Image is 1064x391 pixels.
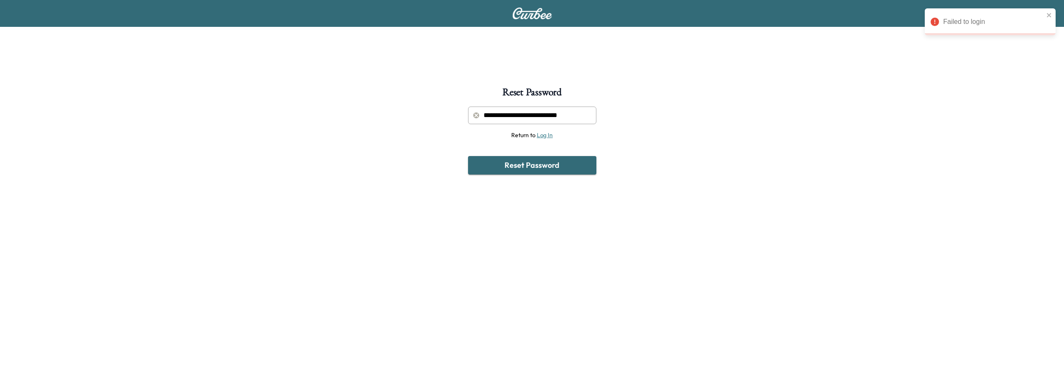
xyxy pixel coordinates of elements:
[512,8,552,19] img: Curbee Logo
[943,17,1044,27] div: Failed to login
[1046,12,1052,18] button: close
[511,131,553,139] span: Return to
[468,156,596,175] button: Reset Password
[502,87,562,102] h1: Reset Password
[537,131,553,139] a: Log In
